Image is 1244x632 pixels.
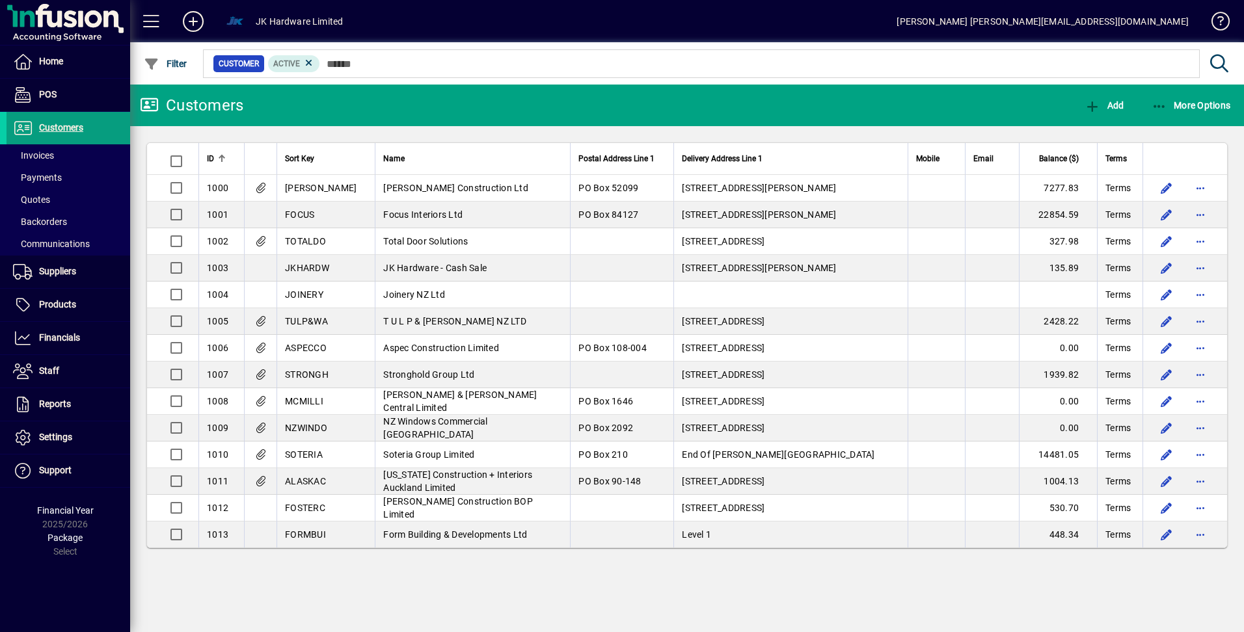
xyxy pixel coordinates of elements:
[1019,202,1097,228] td: 22854.59
[39,432,72,442] span: Settings
[207,396,228,406] span: 1008
[1019,468,1097,495] td: 1004.13
[1105,181,1131,194] span: Terms
[7,256,130,288] a: Suppliers
[1019,228,1097,255] td: 327.98
[268,55,320,72] mat-chip: Activation Status: Active
[39,56,63,66] span: Home
[383,316,526,326] span: T U L P & [PERSON_NAME] NZ LTD
[1190,524,1211,545] button: More options
[7,189,130,211] a: Quotes
[285,423,327,433] span: NZWINDO
[285,396,323,406] span: MCMILLI
[578,343,647,353] span: PO Box 108-004
[207,316,228,326] span: 1005
[383,289,445,300] span: Joinery NZ Ltd
[47,533,83,543] span: Package
[207,151,236,166] div: ID
[140,95,243,116] div: Customers
[207,183,228,193] span: 1000
[1156,311,1177,332] button: Edit
[7,388,130,421] a: Reports
[682,236,764,246] span: [STREET_ADDRESS]
[219,57,259,70] span: Customer
[383,263,487,273] span: JK Hardware - Cash Sale
[1156,444,1177,465] button: Edit
[682,183,836,193] span: [STREET_ADDRESS][PERSON_NAME]
[1019,308,1097,335] td: 2428.22
[1202,3,1228,45] a: Knowledge Base
[1019,521,1097,547] td: 448.34
[285,503,325,513] span: FOSTERC
[1105,421,1131,434] span: Terms
[13,172,62,183] span: Payments
[578,209,638,220] span: PO Box 84127
[1019,255,1097,282] td: 135.89
[1105,475,1131,488] span: Terms
[285,529,326,540] span: FORMBUI
[578,476,641,486] span: PO Box 90-148
[13,150,54,161] span: Invoices
[1105,448,1131,461] span: Terms
[39,122,83,133] span: Customers
[383,416,487,440] span: NZ Windows Commercial [GEOGRAPHIC_DATA]
[39,365,59,376] span: Staff
[7,233,130,255] a: Communications
[383,183,528,193] span: [PERSON_NAME] Construction Ltd
[1190,257,1211,278] button: More options
[273,59,300,68] span: Active
[13,217,67,227] span: Backorders
[1019,388,1097,415] td: 0.00
[682,529,711,540] span: Level 1
[383,209,463,220] span: Focus Interiors Ltd
[207,476,228,486] span: 1011
[1105,208,1131,221] span: Terms
[682,209,836,220] span: [STREET_ADDRESS][PERSON_NAME]
[1105,528,1131,541] span: Terms
[7,322,130,354] a: Financials
[207,343,228,353] span: 1006
[285,263,329,273] span: JKHARDW
[207,289,228,300] span: 1004
[973,151,1011,166] div: Email
[39,299,76,309] span: Products
[682,449,874,460] span: End Of [PERSON_NAME][GEOGRAPHIC_DATA]
[1156,231,1177,252] button: Edit
[1156,337,1177,358] button: Edit
[1105,368,1131,381] span: Terms
[13,239,90,249] span: Communications
[285,369,329,380] span: STRONGH
[1105,261,1131,274] span: Terms
[1156,284,1177,305] button: Edit
[7,46,130,78] a: Home
[1190,364,1211,385] button: More options
[39,89,57,99] span: POS
[207,449,228,460] span: 1010
[39,332,80,343] span: Financials
[285,476,326,486] span: ALASKAC
[682,423,764,433] span: [STREET_ADDRESS]
[682,151,763,166] span: Delivery Address Line 1
[1019,335,1097,362] td: 0.00
[1105,315,1131,328] span: Terms
[285,183,357,193] span: [PERSON_NAME]
[578,423,633,433] span: PO Box 2092
[1190,284,1211,305] button: More options
[1027,151,1090,166] div: Balance ($)
[1105,395,1131,408] span: Terms
[1039,151,1079,166] span: Balance ($)
[578,183,638,193] span: PO Box 52099
[1156,391,1177,412] button: Edit
[383,151,405,166] span: Name
[383,449,474,460] span: Soteria Group Limited
[1019,495,1097,521] td: 530.70
[1156,417,1177,438] button: Edit
[916,151,957,166] div: Mobile
[39,399,71,409] span: Reports
[383,529,527,540] span: Form Building & Developments Ltd
[578,151,655,166] span: Postal Address Line 1
[383,469,532,493] span: [US_STATE] Construction + Interiors Auckland Limited
[1085,100,1124,111] span: Add
[207,423,228,433] span: 1009
[1081,94,1127,117] button: Add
